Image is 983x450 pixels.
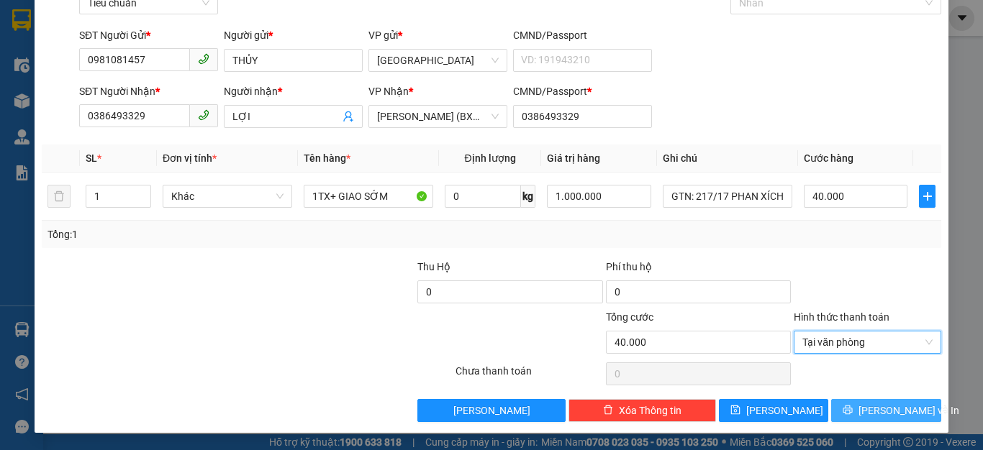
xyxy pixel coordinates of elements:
[377,106,499,127] span: Hồ Chí Minh (BXMĐ)
[606,311,653,323] span: Tổng cước
[513,27,652,43] div: CMND/Passport
[843,405,853,416] span: printer
[79,27,218,43] div: SĐT Người Gửi
[377,50,499,71] span: Phú Lâm
[464,152,515,164] span: Định lượng
[831,399,941,422] button: printer[PERSON_NAME] và In
[919,185,936,208] button: plus
[513,83,652,99] div: CMND/Passport
[304,152,350,164] span: Tên hàng
[663,185,792,208] input: Ghi Chú
[47,226,381,242] div: Tổng: 1
[719,399,829,422] button: save[PERSON_NAME]
[79,83,218,99] div: SĐT Người Nhận
[224,27,363,43] div: Người gửi
[568,399,716,422] button: deleteXóa Thông tin
[198,53,209,65] span: phone
[859,403,959,418] span: [PERSON_NAME] và In
[171,185,284,207] span: Khác
[920,190,935,202] span: plus
[746,403,823,418] span: [PERSON_NAME]
[368,86,409,97] span: VP Nhận
[804,152,853,164] span: Cước hàng
[603,405,613,416] span: delete
[794,311,889,323] label: Hình thức thanh toán
[198,109,209,121] span: phone
[730,405,740,416] span: save
[454,363,604,388] div: Chưa thanh toán
[657,144,798,173] th: Ghi chú
[163,152,217,164] span: Đơn vị tính
[304,185,433,208] input: VD: Bàn, Ghế
[368,27,507,43] div: VP gửi
[619,403,681,418] span: Xóa Thông tin
[547,152,600,164] span: Giá trị hàng
[224,83,363,99] div: Người nhận
[606,259,791,280] div: Phí thu hộ
[86,152,97,164] span: SL
[521,185,535,208] span: kg
[417,399,565,422] button: [PERSON_NAME]
[547,185,651,208] input: 0
[417,261,450,272] span: Thu Hộ
[47,185,71,208] button: delete
[343,111,354,122] span: user-add
[453,403,530,418] span: [PERSON_NAME]
[802,331,933,353] span: Tại văn phòng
